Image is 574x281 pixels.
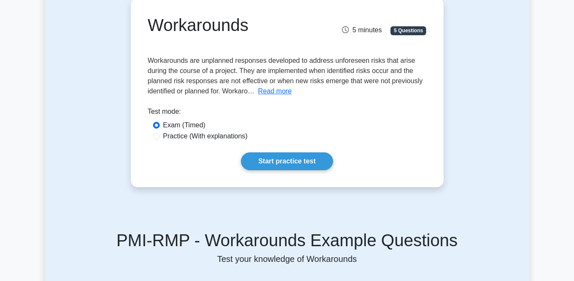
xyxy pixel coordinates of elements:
[390,26,426,35] span: 5 Questions
[148,107,427,120] div: Test mode:
[55,254,519,264] p: Test your knowledge of Workarounds
[241,152,333,170] a: Start practice test
[55,230,519,250] h5: PMI-RMP - Workarounds Example Questions
[163,120,206,130] label: Exam (Timed)
[148,57,423,95] span: Workarounds are unplanned responses developed to address unforeseen risks that arise during the c...
[148,15,330,35] h1: Workarounds
[342,26,382,34] span: 5 minutes
[258,86,291,96] button: Read more
[163,131,248,141] label: Practice (With explanations)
